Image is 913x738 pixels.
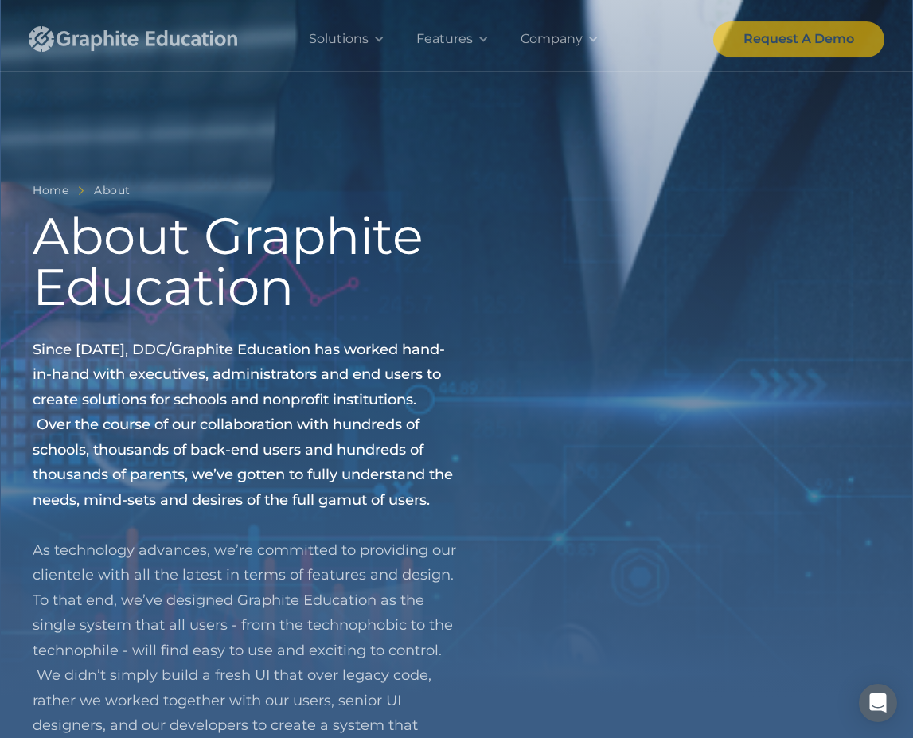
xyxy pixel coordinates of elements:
[29,7,267,71] a: home
[33,210,457,312] h1: About Graphite Education
[743,28,854,50] div: Request A Demo
[33,181,68,201] a: Home
[859,684,897,722] div: Open Intercom Messenger
[400,7,505,71] div: Features
[505,7,615,71] div: Company
[309,28,369,50] div: Solutions
[713,21,884,57] a: Request A Demo
[33,341,453,509] span: Since [DATE], DDC/Graphite Education has worked hand-in-hand with executives, administrators and ...
[293,7,400,71] div: Solutions
[521,28,583,50] div: Company
[94,181,131,201] a: About
[416,28,473,50] div: Features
